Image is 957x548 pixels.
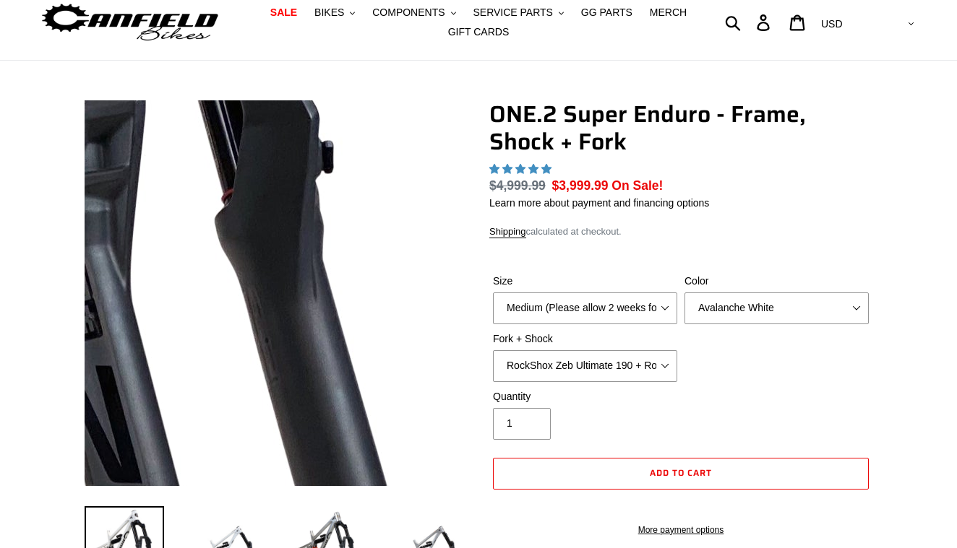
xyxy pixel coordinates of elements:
span: On Sale! [611,176,663,195]
a: Shipping [489,226,526,238]
span: $3,999.99 [552,178,609,193]
span: GG PARTS [581,6,632,19]
span: Add to cart [650,466,712,479]
button: Add to cart [493,458,869,490]
label: Fork + Shock [493,331,677,347]
span: 5.00 stars [489,163,554,175]
span: MERCH [650,6,687,19]
span: GIFT CARDS [448,26,510,38]
span: COMPONENTS [372,6,445,19]
span: SERVICE PARTS [473,6,552,19]
a: GG PARTS [574,3,640,22]
s: $4,999.99 [489,178,546,193]
a: Learn more about payment and financing options [489,197,709,209]
a: More payment options [493,523,869,536]
h1: ONE.2 Super Enduro - Frame, Shock + Fork [489,100,872,156]
button: BIKES [307,3,362,22]
a: GIFT CARDS [441,22,517,42]
label: Size [493,274,677,289]
span: SALE [270,6,297,19]
label: Quantity [493,389,677,404]
a: MERCH [643,3,694,22]
div: calculated at checkout. [489,225,872,239]
button: SERVICE PARTS [465,3,570,22]
a: SALE [263,3,304,22]
span: BIKES [314,6,344,19]
button: COMPONENTS [365,3,463,22]
label: Color [685,274,869,289]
